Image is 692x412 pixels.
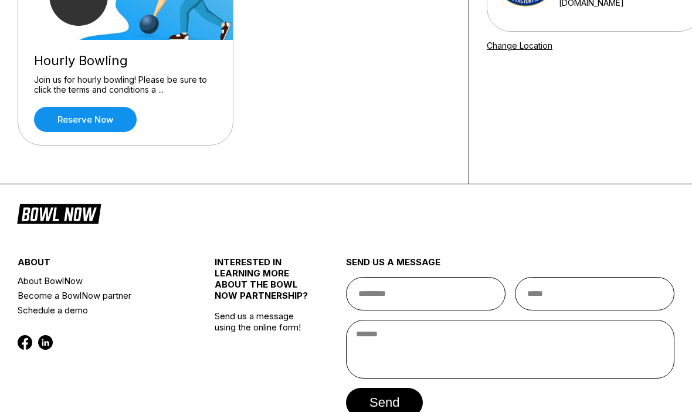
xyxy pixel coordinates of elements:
a: About BowlNow [18,273,182,288]
a: Schedule a demo [18,303,182,318]
div: INTERESTED IN LEARNING MORE ABOUT THE BOWL NOW PARTNERSHIP? [215,256,313,310]
div: about [18,256,182,273]
div: send us a message [346,256,674,277]
a: Change Location [487,40,552,50]
div: Join us for hourly bowling! Please be sure to click the terms and conditions a ... [34,75,217,95]
a: Reserve now [34,107,137,132]
div: Hourly Bowling [34,53,217,69]
a: Become a BowlNow partner [18,288,182,303]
